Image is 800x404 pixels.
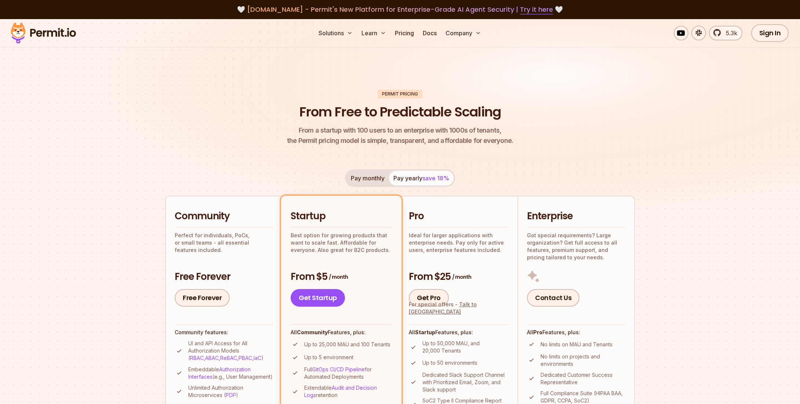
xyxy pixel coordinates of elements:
a: Audit and Decision Logs [304,385,377,398]
h3: Free Forever [175,270,274,284]
h4: All Features, plus: [291,329,392,336]
a: IaC [254,355,261,361]
a: ABAC [205,355,219,361]
span: [DOMAIN_NAME] - Permit's New Platform for Enterprise-Grade AI Agent Security | [247,5,553,14]
div: 🤍 🤍 [18,4,782,15]
a: Try it here [520,5,553,14]
span: / month [452,273,471,281]
span: From a startup with 100 users to an enterprise with 1000s of tenants, [287,125,513,136]
div: Permit Pricing [378,90,422,98]
span: / month [329,273,348,281]
p: Up to 25,000 MAU and 100 Tenants [304,341,390,348]
p: UI and API Access for All Authorization Models ( , , , , ) [188,340,274,362]
a: PDP [226,392,236,398]
a: ReBAC [220,355,237,361]
a: PBAC [239,355,252,361]
p: Best option for growing products that want to scale fast. Affordable for everyone. Also great for... [291,232,392,254]
p: Extendable retention [304,384,392,399]
a: Get Startup [291,289,345,307]
p: Dedicated Slack Support Channel with Prioritized Email, Zoom, and Slack support [422,371,509,393]
a: Free Forever [175,289,230,307]
p: No limits on projects and environments [541,353,625,368]
p: Up to 50,000 MAU, and 20,000 Tenants [422,340,509,354]
a: GitOps CI/CD Pipeline [312,366,365,372]
a: Sign In [751,24,789,42]
strong: Pro [533,329,542,335]
h3: From $5 [291,270,392,284]
a: 5.3k [709,26,742,40]
h4: All Features, plus: [409,329,509,336]
p: Up to 50 environments [422,359,477,367]
button: Learn [359,26,389,40]
strong: Startup [415,329,435,335]
h2: Enterprise [527,210,625,223]
h1: From Free to Predictable Scaling [299,103,501,121]
a: RBAC [190,355,204,361]
a: Get Pro [409,289,449,307]
h2: Startup [291,210,392,223]
a: Docs [420,26,440,40]
p: Embeddable (e.g., User Management) [188,366,274,380]
strong: Community [297,329,328,335]
p: Full for Automated Deployments [304,366,392,380]
img: Permit logo [7,21,79,46]
div: For special offers - [409,301,509,315]
h2: Pro [409,210,509,223]
p: Up to 5 environment [304,354,353,361]
p: Got special requirements? Large organization? Get full access to all features, premium support, a... [527,232,625,261]
p: Ideal for larger applications with enterprise needs. Pay only for active users, enterprise featur... [409,232,509,254]
h3: From $25 [409,270,509,284]
button: Solutions [316,26,356,40]
p: Unlimited Authorization Microservices ( ) [188,384,274,399]
p: No limits on MAU and Tenants [541,341,612,348]
a: Contact Us [527,289,579,307]
a: Pricing [392,26,417,40]
p: Dedicated Customer Success Representative [541,371,625,386]
p: the Permit pricing model is simple, transparent, and affordable for everyone. [287,125,513,146]
button: Company [443,26,484,40]
h4: Community features: [175,329,274,336]
button: Pay monthly [346,171,389,185]
p: Perfect for individuals, PoCs, or small teams - all essential features included. [175,232,274,254]
span: 5.3k [721,29,737,37]
h2: Community [175,210,274,223]
h4: All Features, plus: [527,329,625,336]
a: Authorization Interfaces [188,366,251,380]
